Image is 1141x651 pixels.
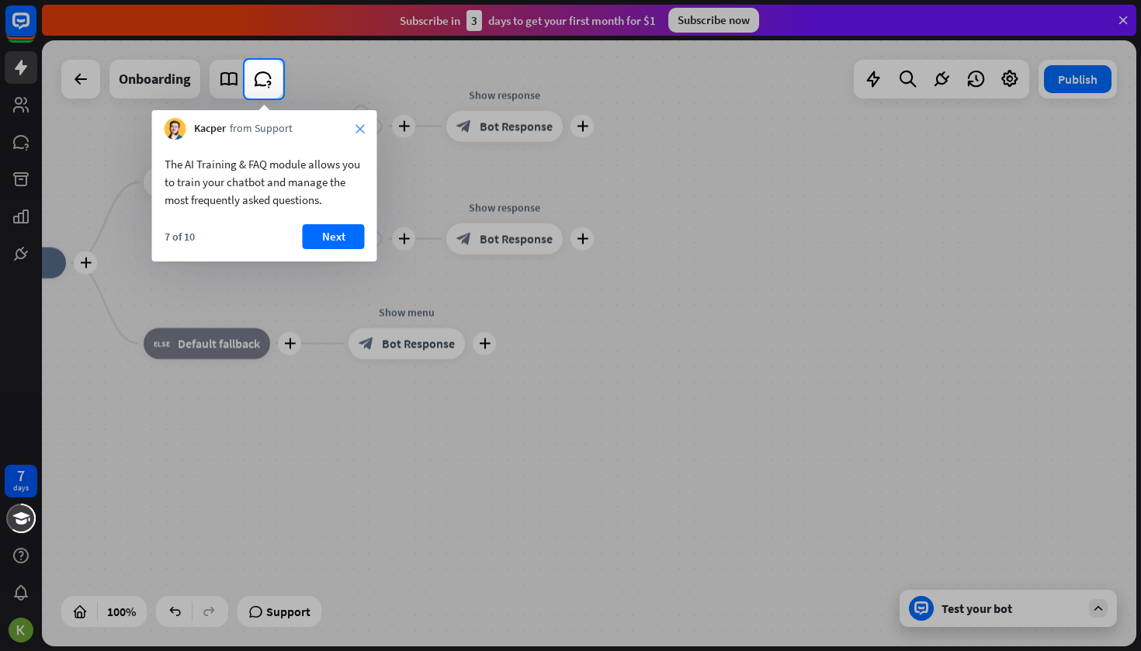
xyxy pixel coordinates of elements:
[194,121,226,137] span: Kacper
[12,6,59,53] button: Open LiveChat chat widget
[355,124,365,133] i: close
[165,155,365,209] div: The AI Training & FAQ module allows you to train your chatbot and manage the most frequently aske...
[230,121,293,137] span: from Support
[303,224,365,249] button: Next
[165,230,195,244] div: 7 of 10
